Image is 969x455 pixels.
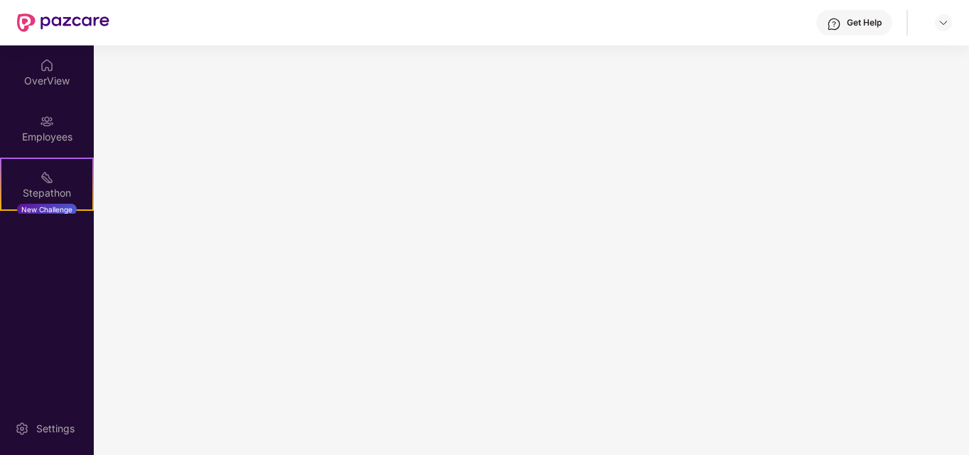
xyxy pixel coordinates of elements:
[938,17,949,28] img: svg+xml;base64,PHN2ZyBpZD0iRHJvcGRvd24tMzJ4MzIiIHhtbG5zPSJodHRwOi8vd3d3LnczLm9yZy8yMDAwL3N2ZyIgd2...
[1,186,92,200] div: Stepathon
[17,13,109,32] img: New Pazcare Logo
[40,170,54,185] img: svg+xml;base64,PHN2ZyB4bWxucz0iaHR0cDovL3d3dy53My5vcmcvMjAwMC9zdmciIHdpZHRoPSIyMSIgaGVpZ2h0PSIyMC...
[32,422,79,436] div: Settings
[40,58,54,72] img: svg+xml;base64,PHN2ZyBpZD0iSG9tZSIgeG1sbnM9Imh0dHA6Ly93d3cudzMub3JnLzIwMDAvc3ZnIiB3aWR0aD0iMjAiIG...
[17,204,77,215] div: New Challenge
[847,17,882,28] div: Get Help
[15,422,29,436] img: svg+xml;base64,PHN2ZyBpZD0iU2V0dGluZy0yMHgyMCIgeG1sbnM9Imh0dHA6Ly93d3cudzMub3JnLzIwMDAvc3ZnIiB3aW...
[40,114,54,128] img: svg+xml;base64,PHN2ZyBpZD0iRW1wbG95ZWVzIiB4bWxucz0iaHR0cDovL3d3dy53My5vcmcvMjAwMC9zdmciIHdpZHRoPS...
[827,17,841,31] img: svg+xml;base64,PHN2ZyBpZD0iSGVscC0zMngzMiIgeG1sbnM9Imh0dHA6Ly93d3cudzMub3JnLzIwMDAvc3ZnIiB3aWR0aD...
